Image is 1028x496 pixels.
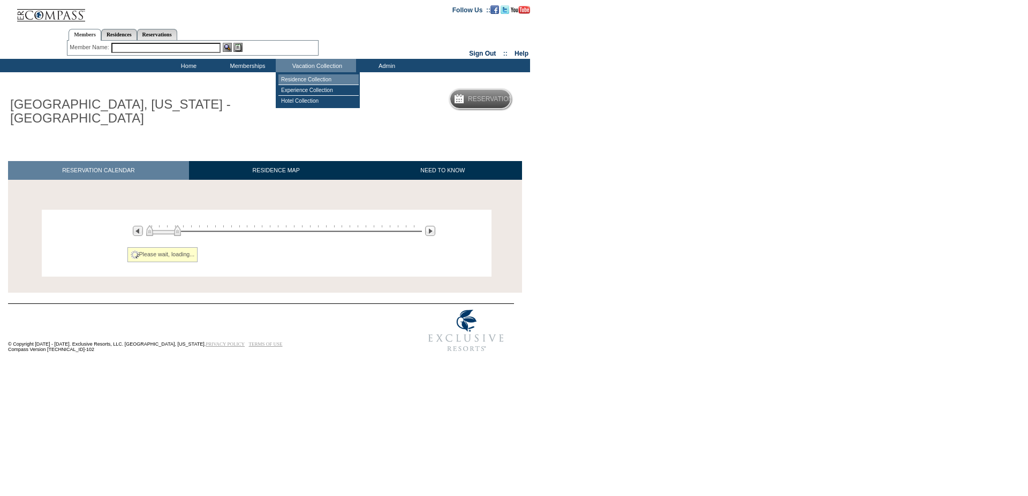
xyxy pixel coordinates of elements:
a: Reservations [137,29,177,40]
img: Reservations [233,43,243,52]
a: TERMS OF USE [249,341,283,347]
a: Sign Out [469,50,496,57]
a: Become our fan on Facebook [490,6,499,12]
a: Residences [101,29,137,40]
img: Subscribe to our YouTube Channel [511,6,530,14]
a: RESERVATION CALENDAR [8,161,189,180]
img: View [223,43,232,52]
a: RESIDENCE MAP [189,161,364,180]
div: Please wait, loading... [127,247,198,262]
td: Vacation Collection [276,59,356,72]
img: Become our fan on Facebook [490,5,499,14]
img: spinner2.gif [131,250,139,259]
td: Hotel Collection [278,96,359,106]
img: Follow us on Twitter [501,5,509,14]
a: Members [69,29,101,41]
a: Follow us on Twitter [501,6,509,12]
img: Previous [133,226,143,236]
td: Memberships [217,59,276,72]
a: NEED TO KNOW [363,161,522,180]
a: Help [515,50,528,57]
td: Admin [356,59,415,72]
span: :: [503,50,508,57]
a: Subscribe to our YouTube Channel [511,6,530,12]
a: PRIVACY POLICY [206,341,245,347]
td: Residence Collection [278,74,359,85]
h1: [GEOGRAPHIC_DATA], [US_STATE] - [GEOGRAPHIC_DATA] [8,95,248,128]
h5: Reservation Calendar [468,96,550,103]
img: Next [425,226,435,236]
img: Exclusive Resorts [418,304,514,357]
div: Member Name: [70,43,111,52]
td: © Copyright [DATE] - [DATE]. Exclusive Resorts, LLC. [GEOGRAPHIC_DATA], [US_STATE]. Compass Versi... [8,305,383,358]
td: Follow Us :: [452,5,490,14]
td: Home [158,59,217,72]
td: Experience Collection [278,85,359,96]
